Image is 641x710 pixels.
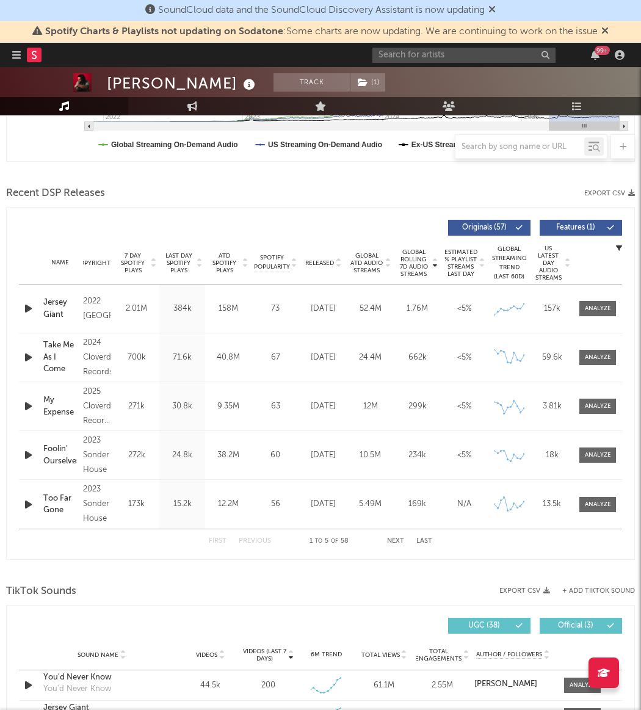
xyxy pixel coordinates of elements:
[444,352,485,364] div: <5%
[295,534,363,549] div: 1 5 58
[476,651,542,659] span: Author / Followers
[83,385,110,429] div: 2025 Cloverdale Records [PERSON_NAME] appears courtesy of Atlantic Recording Corporation
[242,648,287,662] span: Videos (last 7 days)
[208,352,248,364] div: 40.8M
[162,352,202,364] div: 71.6k
[43,683,111,695] div: You'd Never Know
[474,680,552,689] a: [PERSON_NAME]
[83,482,110,526] div: 2023 Sonder House
[6,584,76,599] span: TikTok Sounds
[444,303,485,315] div: <5%
[239,538,271,545] button: Previous
[456,622,512,629] span: UGC ( 38 )
[162,303,202,315] div: 384k
[300,650,352,659] div: 6M Trend
[43,443,77,467] a: Foolin' Ourselves
[162,252,195,274] span: Last Day Spotify Plays
[491,245,527,281] div: Global Streaming Trend (Last 60D)
[444,449,485,462] div: <5%
[254,400,297,413] div: 63
[350,73,386,92] span: ( 1 )
[397,498,438,510] div: 169k
[273,73,350,92] button: Track
[117,400,156,413] div: 271k
[534,400,570,413] div: 3.81k
[43,394,77,418] a: My Expense
[117,352,156,364] div: 700k
[303,449,344,462] div: [DATE]
[397,449,438,462] div: 234k
[416,538,432,545] button: Last
[361,651,400,659] span: Total Views
[303,352,344,364] div: [DATE]
[303,303,344,315] div: [DATE]
[208,400,248,413] div: 9.35M
[358,679,410,692] div: 61.1M
[534,449,570,462] div: 18k
[43,297,77,321] div: Jersey Giant
[550,588,635,595] button: + Add TikTok Sound
[162,400,202,413] div: 30.8k
[448,618,531,634] button: UGC(38)
[158,5,485,15] span: SoundCloud data and the SoundCloud Discovery Assistant is now updating
[456,224,512,231] span: Originals ( 57 )
[397,400,438,413] div: 299k
[75,259,110,267] span: Copyright
[117,303,156,315] div: 2.01M
[448,220,531,236] button: Originals(57)
[43,339,77,375] a: Take Me As I Come
[350,352,391,364] div: 24.4M
[107,73,258,93] div: [PERSON_NAME]
[584,190,635,197] button: Export CSV
[387,538,404,545] button: Next
[208,303,248,315] div: 158M
[184,679,236,692] div: 44.5k
[350,449,391,462] div: 10.5M
[540,220,622,236] button: Features(1)
[117,449,156,462] div: 272k
[350,303,391,315] div: 52.4M
[534,498,570,510] div: 13.5k
[444,248,477,278] span: Estimated % Playlist Streams Last Day
[303,498,344,510] div: [DATE]
[303,400,344,413] div: [DATE]
[117,498,156,510] div: 173k
[548,224,604,231] span: Features ( 1 )
[208,498,248,510] div: 12.2M
[372,48,556,63] input: Search for artists
[43,493,77,516] a: Too Far Gone
[397,352,438,364] div: 662k
[208,449,248,462] div: 38.2M
[6,186,105,201] span: Recent DSP Releases
[444,498,485,510] div: N/A
[540,618,622,634] button: Official(3)
[83,433,110,477] div: 2023 Sonder House
[208,252,241,274] span: ATD Spotify Plays
[488,5,496,15] span: Dismiss
[254,449,297,462] div: 60
[474,680,537,688] strong: [PERSON_NAME]
[350,252,383,274] span: Global ATD Audio Streams
[162,449,202,462] div: 24.8k
[350,400,391,413] div: 12M
[331,538,338,544] span: of
[83,336,110,380] div: 2024 Cloverdale Records
[254,498,297,510] div: 56
[415,648,462,662] span: Total Engagements
[562,588,635,595] button: + Add TikTok Sound
[315,538,322,544] span: to
[534,245,563,281] span: US Latest Day Audio Streams
[43,672,160,684] a: You'd Never Know
[254,352,297,364] div: 67
[601,27,609,37] span: Dismiss
[534,303,570,315] div: 157k
[254,253,290,272] span: Spotify Popularity
[595,46,610,55] div: 99 +
[499,587,550,595] button: Export CSV
[444,400,485,413] div: <5%
[350,73,385,92] button: (1)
